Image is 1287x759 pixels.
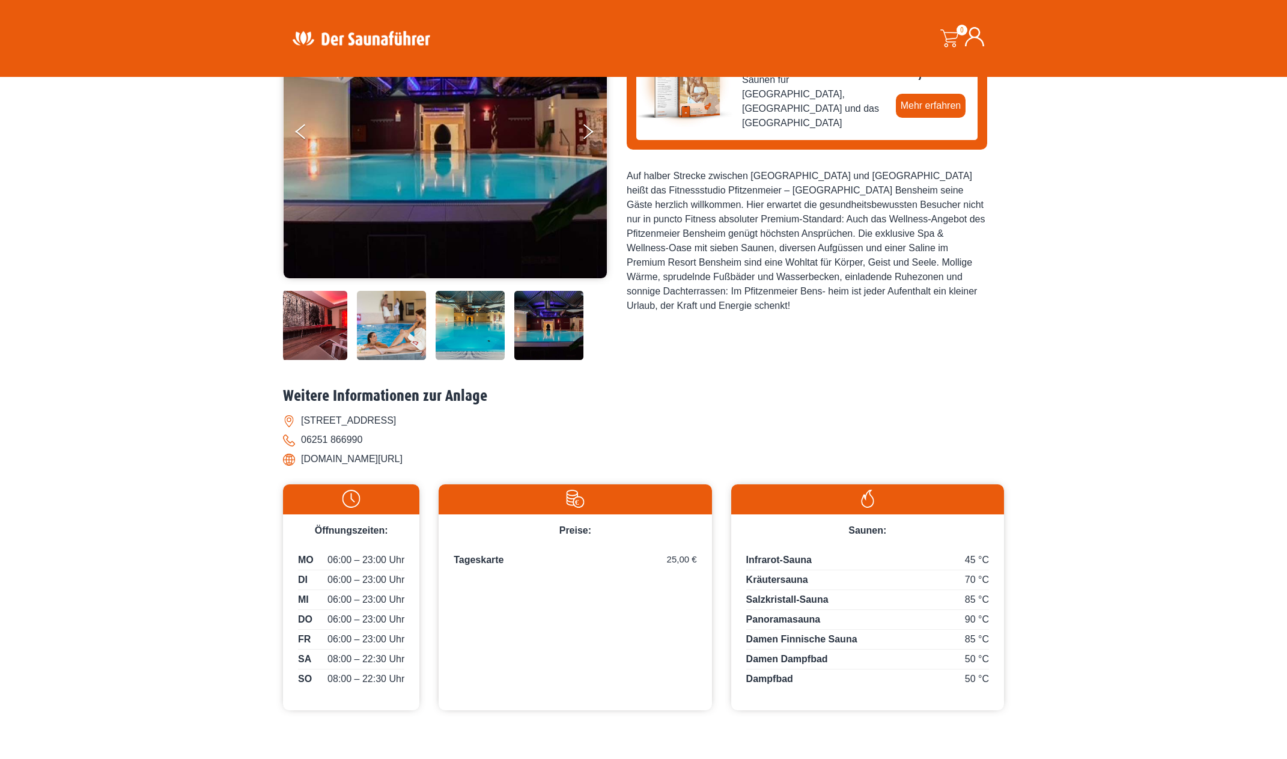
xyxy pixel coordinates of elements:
[965,553,989,567] span: 45 °C
[737,490,998,508] img: Flamme-weiss.svg
[896,94,966,118] a: Mehr erfahren
[965,632,989,647] span: 85 °C
[298,553,314,567] span: MO
[454,553,696,567] p: Tageskarte
[283,430,1004,450] li: 06251 866990
[581,119,611,149] button: Next
[445,490,705,508] img: Preise-weiss.svg
[848,525,886,535] span: Saunen:
[957,25,967,35] span: 0
[283,411,1004,430] li: [STREET_ADDRESS]
[746,634,857,644] span: Damen Finnische Sauna
[315,525,388,535] span: Öffnungszeiten:
[746,594,829,605] span: Salzkristall-Sauna
[742,44,886,130] span: Saunaführer Südwest 2025/2026 - mit mehr als 60 der beliebtesten Saunen für [GEOGRAPHIC_DATA], [G...
[746,555,812,565] span: Infrarot-Sauna
[559,525,591,535] span: Preise:
[636,34,732,130] img: der-saunafuehrer-2025-suedwest.jpg
[327,672,404,686] span: 08:00 – 22:30 Uhr
[298,652,311,666] span: SA
[298,672,312,686] span: SO
[746,614,821,624] span: Panoramasauna
[965,593,989,607] span: 85 °C
[965,573,989,587] span: 70 °C
[627,169,987,313] div: Auf halber Strecke zwischen [GEOGRAPHIC_DATA] und [GEOGRAPHIC_DATA] heißt das Fitnessstudio Pfitz...
[746,674,793,684] span: Dampfbad
[298,573,308,587] span: DI
[298,593,309,607] span: MI
[667,553,697,567] span: 25,00 €
[283,387,1004,406] h2: Weitere Informationen zur Anlage
[327,632,404,647] span: 06:00 – 23:00 Uhr
[298,632,311,647] span: FR
[327,652,404,666] span: 08:00 – 22:30 Uhr
[327,612,404,627] span: 06:00 – 23:00 Uhr
[327,553,404,567] span: 06:00 – 23:00 Uhr
[327,573,404,587] span: 06:00 – 23:00 Uhr
[289,490,413,508] img: Uhr-weiss.svg
[746,654,828,664] span: Damen Dampfbad
[283,450,1004,469] li: [DOMAIN_NAME][URL]
[965,652,989,666] span: 50 °C
[327,593,404,607] span: 06:00 – 23:00 Uhr
[296,119,326,149] button: Previous
[746,575,808,585] span: Kräutersauna
[965,672,989,686] span: 50 °C
[298,612,312,627] span: DO
[965,612,989,627] span: 90 °C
